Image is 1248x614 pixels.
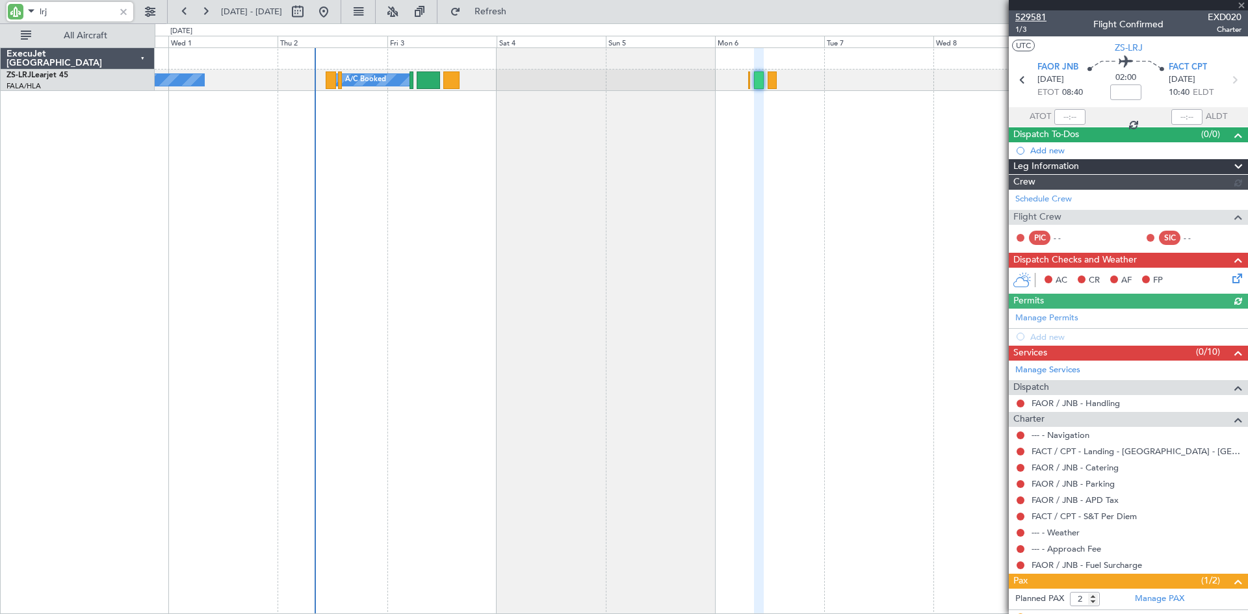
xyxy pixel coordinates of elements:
span: Charter [1208,24,1241,35]
a: FAOR / JNB - Handling [1032,398,1120,409]
span: EXD020 [1208,10,1241,24]
a: FACT / CPT - S&T Per Diem [1032,511,1137,522]
label: Planned PAX [1015,593,1064,606]
div: Wed 8 [933,36,1043,47]
a: --- - Navigation [1032,429,1089,441]
div: Thu 2 [278,36,387,47]
span: Charter [1013,412,1045,427]
span: Services [1013,346,1047,361]
span: 08:40 [1062,86,1083,99]
span: ATOT [1030,110,1051,123]
span: FACT CPT [1169,61,1207,74]
a: Manage Services [1015,364,1080,377]
span: Pax [1013,574,1028,589]
a: FAOR / JNB - Catering [1032,462,1119,473]
span: ALDT [1206,110,1227,123]
span: ZS-LRJ [1115,41,1143,55]
span: [DATE] [1037,73,1064,86]
span: 529581 [1015,10,1046,24]
span: FAOR JNB [1037,61,1078,74]
a: FALA/HLA [6,81,41,91]
span: [DATE] [1169,73,1195,86]
span: 10:40 [1169,86,1189,99]
input: A/C (Reg. or Type) [40,2,114,21]
div: Sat 4 [497,36,606,47]
span: AC [1056,274,1067,287]
span: ZS-LRJ [6,71,31,79]
a: FAOR / JNB - Parking [1032,478,1115,489]
span: Leg Information [1013,159,1079,174]
span: (1/2) [1201,574,1220,587]
span: (0/0) [1201,127,1220,141]
div: Mon 6 [715,36,824,47]
span: CR [1089,274,1100,287]
div: Fri 3 [387,36,497,47]
a: FACT / CPT - Landing - [GEOGRAPHIC_DATA] - [GEOGRAPHIC_DATA] International FACT / CPT [1032,446,1241,457]
span: Refresh [463,7,518,16]
a: FAOR / JNB - APD Tax [1032,494,1119,505]
span: FP [1153,274,1163,287]
span: (0/10) [1196,345,1220,359]
a: --- - Weather [1032,527,1080,538]
span: Dispatch To-Dos [1013,127,1079,142]
a: Manage PAX [1135,593,1184,606]
div: [DATE] [170,26,192,37]
button: Refresh [444,1,522,22]
span: Dispatch Checks and Weather [1013,253,1137,268]
span: 02:00 [1115,71,1136,84]
span: ELDT [1193,86,1214,99]
div: Add new [1030,145,1241,156]
a: FAOR / JNB - Fuel Surcharge [1032,559,1142,570]
span: ETOT [1037,86,1059,99]
button: All Aircraft [14,25,141,46]
span: All Aircraft [34,31,137,40]
span: [DATE] - [DATE] [221,6,282,18]
div: Wed 1 [168,36,278,47]
div: Tue 7 [824,36,933,47]
a: ZS-LRJLearjet 45 [6,71,68,79]
div: Sun 5 [606,36,715,47]
span: AF [1121,274,1132,287]
div: A/C Booked [345,70,386,90]
a: --- - Approach Fee [1032,543,1101,554]
span: Dispatch [1013,380,1049,395]
div: Flight Confirmed [1093,18,1163,31]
